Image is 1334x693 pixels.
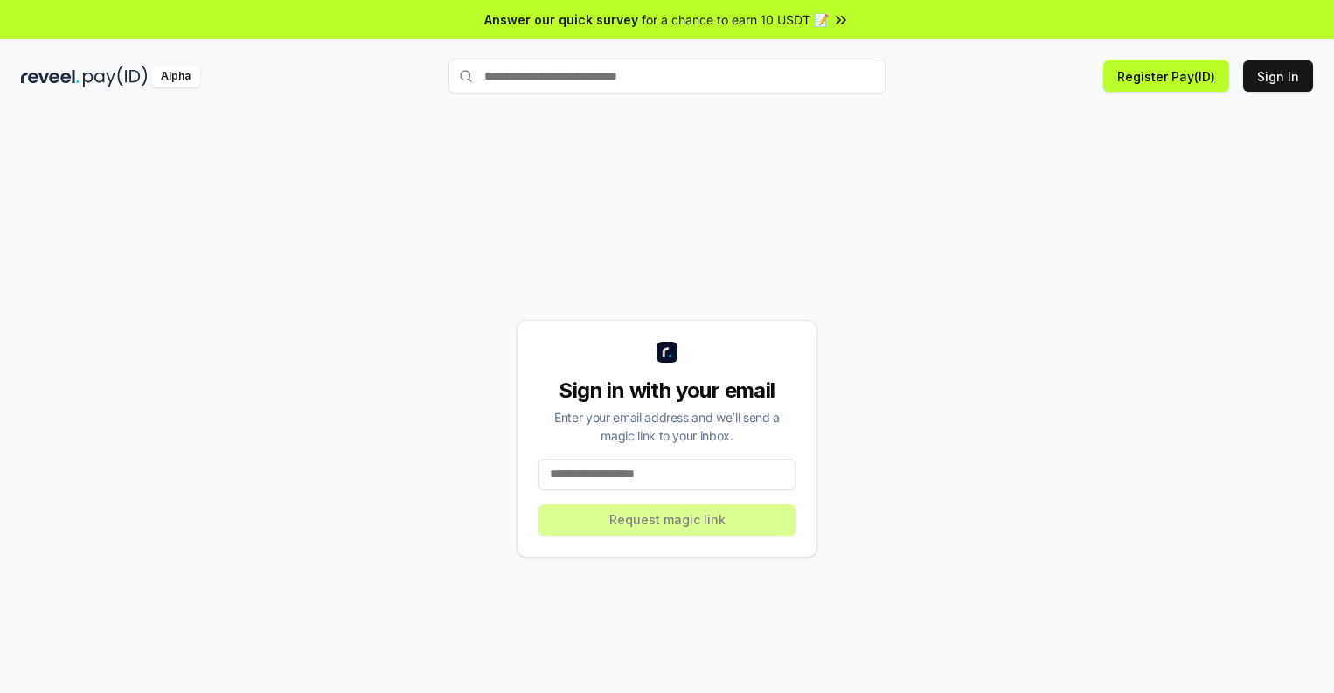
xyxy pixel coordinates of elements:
span: for a chance to earn 10 USDT 📝 [642,10,829,29]
button: Register Pay(ID) [1103,60,1229,92]
div: Alpha [151,66,200,87]
span: Answer our quick survey [484,10,638,29]
img: reveel_dark [21,66,80,87]
div: Enter your email address and we’ll send a magic link to your inbox. [538,408,796,445]
div: Sign in with your email [538,377,796,405]
img: pay_id [83,66,148,87]
img: logo_small [657,342,677,363]
button: Sign In [1243,60,1313,92]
